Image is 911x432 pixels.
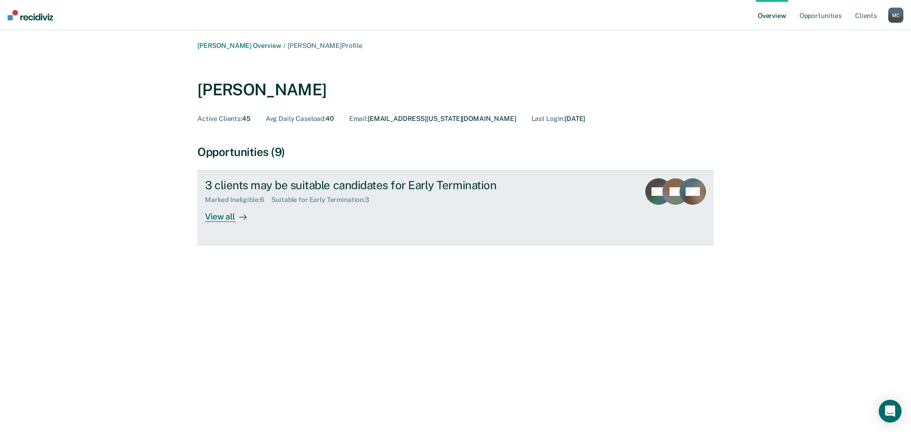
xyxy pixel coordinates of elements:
[197,80,326,100] div: [PERSON_NAME]
[205,178,538,192] div: 3 clients may be suitable candidates for Early Termination
[197,42,281,49] a: [PERSON_NAME] Overview
[266,115,325,122] span: Avg Daily Caseload :
[266,115,334,123] div: 40
[197,115,242,122] span: Active Clients :
[205,196,271,204] div: Marked Ineligible : 6
[531,115,586,123] div: [DATE]
[197,115,251,123] div: 45
[349,115,516,123] div: [EMAIL_ADDRESS][US_STATE][DOMAIN_NAME]
[197,170,714,245] a: 3 clients may be suitable candidates for Early TerminationMarked Ineligible:6Suitable for Early T...
[8,10,53,20] img: Recidiviz
[888,8,903,23] div: M C
[879,400,902,423] div: Open Intercom Messenger
[281,42,288,49] span: /
[531,115,565,122] span: Last Login :
[205,204,258,222] div: View all
[349,115,368,122] span: Email :
[271,196,377,204] div: Suitable for Early Termination : 3
[288,42,363,49] span: [PERSON_NAME] Profile
[197,145,714,159] div: Opportunities (9)
[888,8,903,23] button: MC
